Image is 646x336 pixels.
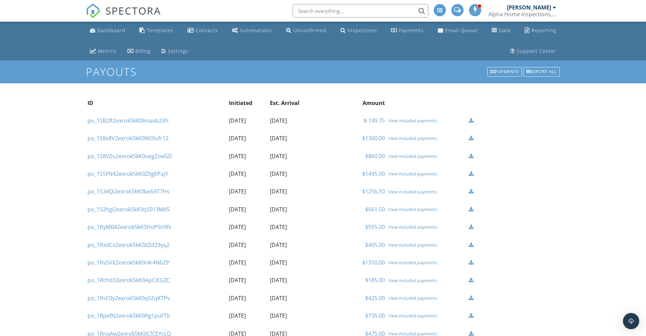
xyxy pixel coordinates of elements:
[388,260,465,265] a: View included payments
[388,313,465,318] a: View included payments
[227,271,268,289] td: [DATE]
[388,295,465,301] div: View included payments
[388,207,465,212] div: View included payments
[388,278,465,283] a: View included payments
[86,66,561,78] h1: Payouts
[365,241,385,249] a: $405.00
[365,152,385,160] a: $860.00
[268,307,319,324] td: [DATE]
[227,112,268,129] td: [DATE]
[137,24,176,37] a: Templates
[240,27,272,34] div: Automations
[87,241,170,249] a: po_1RxdCx2exrok5kK0XZd29yq2
[87,294,170,302] a: po_1RsC0y2exrok5kK0q5ZqKTPv
[388,24,426,37] a: Payments
[489,24,513,37] a: Data
[268,271,319,289] td: [DATE]
[445,27,477,34] div: Email Queue
[523,67,560,77] div: Export all
[319,94,387,112] th: Amount
[268,147,319,165] td: [DATE]
[362,170,385,177] a: $1495.00
[87,134,169,142] a: po_1S8s8V2exrok5kK0WOlufr12
[531,27,556,34] div: Reporting
[388,135,465,141] a: View included payments
[523,66,561,77] a: Export all
[399,27,424,34] div: Payments
[388,153,465,159] a: View included payments
[87,188,170,195] a: po_1S34Qi2exrok5kK0kwS977Hs
[362,188,385,195] a: $1256.50
[227,183,268,200] td: [DATE]
[362,259,385,266] a: $1310.00
[98,48,117,54] div: Metrics
[87,24,128,37] a: Dashboard
[229,24,275,37] a: Automations (Advanced)
[227,147,268,165] td: [DATE]
[227,201,268,218] td: [DATE]
[147,27,173,34] div: Templates
[365,206,385,213] a: $661.50
[338,24,380,37] a: Inspections
[227,307,268,324] td: [DATE]
[517,48,556,54] div: Support Center
[268,165,319,183] td: [DATE]
[365,312,385,319] a: $735.00
[487,66,523,77] a: Payments
[227,254,268,271] td: [DATE]
[87,312,170,319] a: po_1RpefN2exrok5kK0Rg1puFTb
[365,276,385,284] a: $185.00
[268,129,319,147] td: [DATE]
[227,218,268,236] td: [DATE]
[507,4,551,11] div: [PERSON_NAME]
[125,45,153,58] a: Billing
[293,4,428,18] input: Search everything...
[268,218,319,236] td: [DATE]
[105,3,161,18] span: SPECTORA
[348,27,377,34] div: Inspections
[435,24,480,37] a: Email Queue
[283,24,329,37] a: Unconfirmed
[268,94,319,112] th: Est. Arrival
[388,224,465,230] a: View included payments
[87,206,170,213] a: po_1S2hgI2exrok5kK0qS013Md5
[87,45,119,58] a: Metrics
[185,24,221,37] a: Contacts
[362,134,385,142] a: $1300.00
[388,242,465,248] div: View included payments
[507,45,559,58] a: Support Center
[87,223,171,231] a: po_1RyMB42exrok5kK0HoP5n9fs
[365,223,385,231] a: $555.00
[168,48,188,54] div: Settings
[87,259,170,266] a: po_1RvSVX2exrok5kK0r4r4NbZP
[388,118,465,123] a: View included payments
[86,9,161,23] a: SPECTORA
[268,254,319,271] td: [DATE]
[227,165,268,183] td: [DATE]
[268,236,319,254] td: [DATE]
[388,171,465,176] a: View included payments
[87,152,172,160] a: po_1S8VZo2exrok5kK0oegZoeGD
[364,117,385,124] a: $-149.75
[488,11,556,18] div: Alpha Home Inspections, LLC
[268,201,319,218] td: [DATE]
[227,129,268,147] td: [DATE]
[268,183,319,200] td: [DATE]
[268,289,319,307] td: [DATE]
[87,276,170,284] a: po_1RtHd32exrok5kK0ApCiEGZC
[487,67,522,77] div: Payments
[86,94,228,112] th: ID
[388,189,465,194] a: View included payments
[293,27,326,34] div: Unconfirmed
[227,236,268,254] td: [DATE]
[135,48,150,54] div: Billing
